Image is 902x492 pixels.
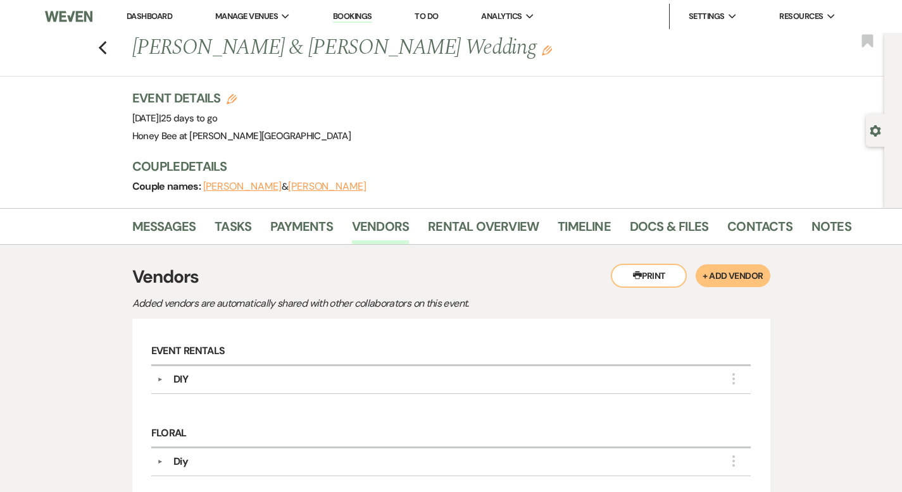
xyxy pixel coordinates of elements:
[215,10,278,23] span: Manage Venues
[203,180,366,193] span: &
[132,112,218,125] span: [DATE]
[481,10,522,23] span: Analytics
[870,124,881,136] button: Open lead details
[811,216,851,244] a: Notes
[151,338,751,366] h6: Event Rentals
[215,216,251,244] a: Tasks
[132,180,203,193] span: Couple names:
[270,216,333,244] a: Payments
[151,421,751,448] h6: Floral
[352,216,409,244] a: Vendors
[132,295,575,312] p: Added vendors are automatically shared with other collaborators on this event.
[611,264,687,288] button: Print
[153,376,168,383] button: ▼
[159,112,218,125] span: |
[132,89,351,107] h3: Event Details
[173,372,188,387] div: DIY
[415,11,438,22] a: To Do
[203,181,282,192] button: [PERSON_NAME]
[132,130,351,142] span: Honey Bee at [PERSON_NAME][GEOGRAPHIC_DATA]
[173,454,188,469] div: Diy
[558,216,611,244] a: Timeline
[45,3,92,30] img: Weven Logo
[779,10,823,23] span: Resources
[542,44,552,56] button: Edit
[630,216,708,244] a: Docs & Files
[288,181,366,192] button: [PERSON_NAME]
[161,112,218,125] span: 25 days to go
[333,11,372,23] a: Bookings
[153,458,168,465] button: ▼
[132,264,770,290] h3: Vendors
[689,10,725,23] span: Settings
[127,11,172,22] a: Dashboard
[132,216,196,244] a: Messages
[132,33,699,63] h1: [PERSON_NAME] & [PERSON_NAME] Wedding
[132,157,841,175] h3: Couple Details
[696,264,770,287] button: + Add Vendor
[727,216,792,244] a: Contacts
[428,216,539,244] a: Rental Overview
